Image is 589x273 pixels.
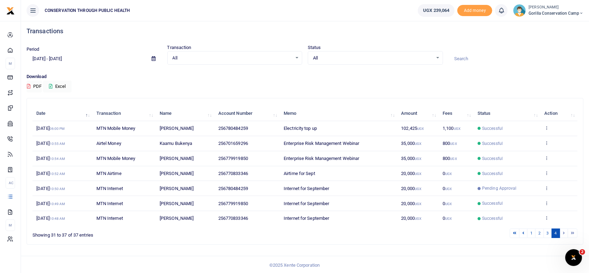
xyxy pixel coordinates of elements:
span: 256780484259 [218,126,248,131]
span: All [313,55,433,62]
span: [PERSON_NAME] [160,201,194,206]
small: UGX [454,127,460,131]
img: profile-user [513,4,526,17]
small: UGX [415,202,421,206]
a: UGX 239,064 [418,4,455,17]
p: Download [27,73,583,80]
input: select period [27,53,146,65]
th: Memo: activate to sort column ascending [280,106,397,121]
span: 0 [443,186,452,191]
a: profile-user [PERSON_NAME] Gorilla Conservation Camp [513,4,583,17]
small: [PERSON_NAME] [529,5,583,10]
a: logo-small logo-large logo-large [6,8,15,13]
span: [DATE] [36,216,65,221]
iframe: Intercom live chat [565,249,582,266]
small: UGX [415,172,421,176]
span: Successful [482,140,503,147]
span: 256780484259 [218,186,248,191]
th: Transaction: activate to sort column ascending [92,106,155,121]
span: [DATE] [36,126,65,131]
span: Add money [457,5,492,16]
span: [DATE] [36,201,65,206]
span: Airtime for Sept [284,171,315,176]
span: 256770833346 [218,216,248,221]
span: Pending Approval [482,185,517,191]
span: Successful [482,125,503,132]
span: Internet for September [284,216,329,221]
span: Internet for September [284,201,329,206]
span: Kaamu Bukenya [160,141,192,146]
span: 0 [443,201,452,206]
span: [DATE] [36,156,65,161]
button: Excel [43,80,72,92]
span: MTN Internet [96,186,123,191]
a: 4 [552,229,560,238]
small: UGX [445,217,452,220]
span: Successful [482,155,503,162]
a: 3 [544,229,552,238]
th: Account Number: activate to sort column ascending [214,106,280,121]
li: Ac [6,177,15,189]
span: [PERSON_NAME] [160,186,194,191]
span: [PERSON_NAME] [160,171,194,176]
span: UGX 239,064 [423,7,449,14]
span: [PERSON_NAME] [160,216,194,221]
span: [PERSON_NAME] [160,126,194,131]
li: M [6,219,15,231]
span: MTN Airtime [96,171,122,176]
span: [DATE] [36,171,65,176]
span: Successful [482,170,503,177]
li: Toup your wallet [457,5,492,16]
label: Period [27,46,39,53]
span: Internet for September [284,186,329,191]
small: UGX [450,142,457,146]
li: M [6,58,15,69]
h4: Transactions [27,27,583,35]
a: 2 [535,229,544,238]
label: Transaction [167,44,191,51]
small: 10:50 AM [50,187,65,191]
small: 10:54 AM [50,157,65,161]
small: 10:55 AM [50,142,65,146]
small: 10:52 AM [50,172,65,176]
span: 35,000 [401,156,421,161]
small: UGX [415,217,421,220]
span: MTN Mobile Money [96,126,136,131]
span: 256779919850 [218,156,248,161]
th: Amount: activate to sort column ascending [397,106,439,121]
small: 06:00 PM [50,127,65,131]
small: UGX [445,202,452,206]
span: Airtel Money [96,141,121,146]
a: Add money [457,7,492,13]
small: 10:48 AM [50,217,65,220]
small: UGX [415,187,421,191]
span: 0 [443,171,452,176]
span: 35,000 [401,141,421,146]
span: 20,000 [401,171,421,176]
img: logo-small [6,7,15,15]
span: Successful [482,215,503,222]
span: MTN Mobile Money [96,156,136,161]
span: MTN Internet [96,216,123,221]
span: 20,000 [401,216,421,221]
span: All [173,55,292,62]
span: Successful [482,200,503,206]
th: Date: activate to sort column descending [32,106,92,121]
span: Gorilla Conservation Camp [529,10,583,16]
span: 0 [443,216,452,221]
small: UGX [445,187,452,191]
span: CONSERVATION THROUGH PUBLIC HEALTH [42,7,133,14]
small: UGX [415,142,421,146]
span: [PERSON_NAME] [160,156,194,161]
a: 1 [527,229,536,238]
div: Showing 31 to 37 of 37 entries [32,228,257,239]
span: 256770833346 [218,171,248,176]
span: 2 [580,249,585,255]
span: Enterprise Risk Management Webinar [284,141,359,146]
span: MTN Internet [96,201,123,206]
span: Enterprise Risk Management Webinar [284,156,359,161]
span: [DATE] [36,186,65,191]
th: Fees: activate to sort column ascending [439,106,474,121]
span: [DATE] [36,141,65,146]
span: 1,100 [443,126,460,131]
